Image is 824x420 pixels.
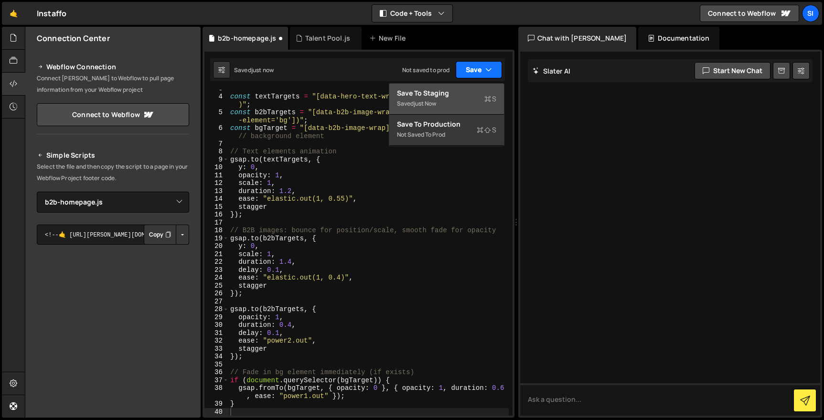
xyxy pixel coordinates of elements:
div: 13 [204,187,229,195]
div: Button group with nested dropdown [144,225,189,245]
span: S [477,125,496,135]
div: 40 [204,408,229,416]
div: 30 [204,321,229,329]
div: 39 [204,400,229,408]
span: S [484,94,496,104]
p: Connect [PERSON_NAME] to Webflow to pull page information from your Webflow project [37,73,189,96]
div: 17 [204,219,229,227]
div: 9 [204,156,229,164]
div: 14 [204,195,229,203]
div: Not saved to prod [397,129,496,140]
div: 8 [204,148,229,156]
div: Save to Staging [397,88,496,98]
div: just now [414,99,436,108]
div: 4 [204,93,229,108]
div: New File [369,33,409,43]
div: 24 [204,274,229,282]
div: 29 [204,313,229,322]
div: Chat with [PERSON_NAME] [518,27,637,50]
p: Select the file and then copy the script to a page in your Webflow Project footer code. [37,161,189,184]
div: 22 [204,258,229,266]
div: 19 [204,235,229,243]
a: Connect to Webflow [37,103,189,126]
button: Code + Tools [372,5,452,22]
div: 21 [204,250,229,258]
div: 36 [204,368,229,377]
div: 38 [204,384,229,400]
div: 18 [204,226,229,235]
div: 20 [204,242,229,250]
a: SI [802,5,819,22]
button: Save [456,61,502,78]
h2: Slater AI [533,66,571,75]
div: Save to Production [397,119,496,129]
div: 16 [204,211,229,219]
div: Talent Pool.js [305,33,350,43]
div: 28 [204,305,229,313]
div: 6 [204,124,229,140]
div: 35 [204,361,229,369]
div: 33 [204,345,229,353]
div: Not saved to prod [402,66,450,74]
h2: Webflow Connection [37,61,189,73]
iframe: YouTube video player [37,260,190,346]
h2: Connection Center [37,33,110,43]
div: 34 [204,353,229,361]
div: just now [251,66,274,74]
div: 23 [204,266,229,274]
a: 🤙 [2,2,25,25]
a: Connect to Webflow [700,5,799,22]
button: Save to StagingS Savedjust now [389,84,504,115]
div: 7 [204,140,229,148]
div: 32 [204,337,229,345]
button: Copy [144,225,176,245]
button: Save to ProductionS Not saved to prod [389,115,504,146]
textarea: <!--🤙 [URL][PERSON_NAME][DOMAIN_NAME]> <script>document.addEventListener("DOMContentLoaded", func... [37,225,189,245]
div: 15 [204,203,229,211]
div: 12 [204,179,229,187]
div: 5 [204,108,229,124]
div: 10 [204,163,229,172]
div: 27 [204,298,229,306]
button: Start new chat [695,62,770,79]
div: Documentation [638,27,719,50]
div: 37 [204,377,229,385]
div: Instaffo [37,8,66,19]
div: Saved [234,66,274,74]
div: Code + Tools [389,83,504,146]
div: Saved [397,98,496,109]
div: 25 [204,282,229,290]
div: b2b-homepage.js [218,33,276,43]
div: 26 [204,290,229,298]
div: 31 [204,329,229,337]
div: 11 [204,172,229,180]
h2: Simple Scripts [37,150,189,161]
